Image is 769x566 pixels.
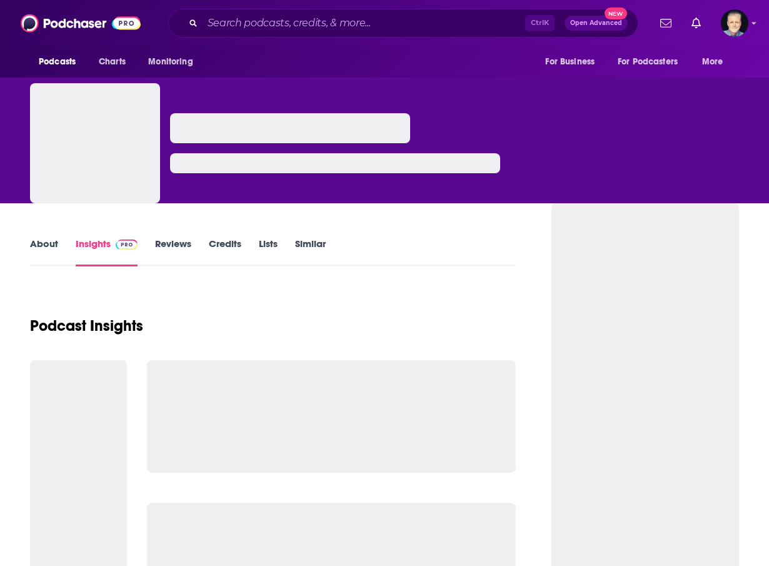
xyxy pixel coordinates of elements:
a: Show notifications dropdown [686,13,706,34]
span: Open Advanced [570,20,622,26]
span: Ctrl K [525,15,555,31]
span: Logged in as JonesLiterary [721,9,748,37]
img: User Profile [721,9,748,37]
img: Podchaser - Follow, Share and Rate Podcasts [21,11,141,35]
input: Search podcasts, credits, & more... [203,13,525,33]
a: Lists [259,238,278,266]
span: More [702,53,723,71]
button: Show profile menu [721,9,748,37]
a: About [30,238,58,266]
a: Reviews [155,238,191,266]
span: Monitoring [148,53,193,71]
img: Podchaser Pro [116,240,138,250]
span: For Business [545,53,595,71]
a: Similar [295,238,326,266]
a: Charts [91,50,133,74]
button: open menu [139,50,209,74]
h1: Podcast Insights [30,316,143,335]
button: open menu [610,50,696,74]
a: InsightsPodchaser Pro [76,238,138,266]
span: New [605,8,627,19]
span: Charts [99,53,126,71]
span: For Podcasters [618,53,678,71]
button: Open AdvancedNew [565,16,628,31]
a: Show notifications dropdown [655,13,676,34]
button: open menu [693,50,739,74]
a: Credits [209,238,241,266]
div: Search podcasts, credits, & more... [168,9,638,38]
button: open menu [30,50,92,74]
button: open menu [536,50,610,74]
span: Podcasts [39,53,76,71]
